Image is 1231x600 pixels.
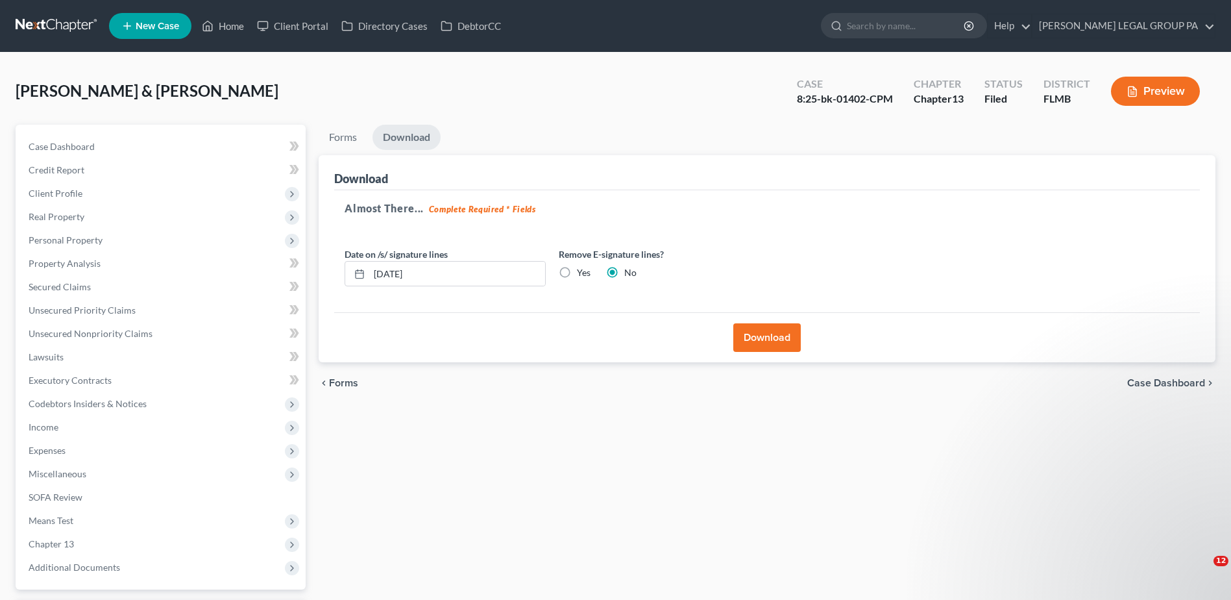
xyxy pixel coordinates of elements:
span: New Case [136,21,179,31]
div: Status [984,77,1023,92]
a: Case Dashboard [18,135,306,158]
a: SOFA Review [18,486,306,509]
button: Preview [1111,77,1200,106]
span: Lawsuits [29,351,64,362]
i: chevron_left [319,378,329,388]
span: Unsecured Priority Claims [29,305,136,316]
span: Unsecured Nonpriority Claims [29,328,152,339]
div: Chapter [914,92,964,106]
span: Case Dashboard [29,141,95,152]
span: Additional Documents [29,562,120,573]
a: Help [988,14,1031,38]
div: Chapter [914,77,964,92]
label: No [624,266,637,279]
span: 12 [1213,556,1228,566]
span: [PERSON_NAME] & [PERSON_NAME] [16,81,278,100]
a: Executory Contracts [18,369,306,392]
strong: Complete Required * Fields [429,204,536,214]
a: Secured Claims [18,275,306,299]
span: Executory Contracts [29,375,112,386]
span: Miscellaneous [29,468,86,479]
a: Lawsuits [18,345,306,369]
span: SOFA Review [29,492,82,503]
a: Unsecured Priority Claims [18,299,306,322]
a: Credit Report [18,158,306,182]
a: Directory Cases [335,14,434,38]
h5: Almost There... [345,201,1189,216]
label: Yes [577,266,591,279]
span: Forms [329,378,358,388]
iframe: Intercom live chat [1187,556,1218,587]
button: Download [733,323,801,352]
div: Filed [984,92,1023,106]
label: Remove E-signature lines? [559,247,760,261]
a: Home [195,14,250,38]
span: Case Dashboard [1127,378,1205,388]
span: Codebtors Insiders & Notices [29,398,147,409]
a: Unsecured Nonpriority Claims [18,322,306,345]
label: Date on /s/ signature lines [345,247,448,261]
a: Property Analysis [18,252,306,275]
a: Case Dashboard chevron_right [1127,378,1215,388]
a: Download [372,125,441,150]
span: Property Analysis [29,258,101,269]
span: Chapter 13 [29,538,74,549]
div: Download [334,171,388,186]
span: Real Property [29,211,84,222]
i: chevron_right [1205,378,1215,388]
span: Income [29,421,58,432]
span: Client Profile [29,188,82,199]
a: Client Portal [250,14,335,38]
span: Means Test [29,515,73,526]
div: District [1043,77,1090,92]
span: Personal Property [29,234,103,245]
span: 13 [952,92,964,105]
a: [PERSON_NAME] LEGAL GROUP PA [1032,14,1215,38]
span: Expenses [29,445,66,456]
span: Secured Claims [29,281,91,292]
div: Case [797,77,893,92]
input: Search by name... [847,14,966,38]
div: 8:25-bk-01402-CPM [797,92,893,106]
button: chevron_left Forms [319,378,376,388]
span: Credit Report [29,164,84,175]
a: DebtorCC [434,14,507,38]
input: MM/DD/YYYY [369,262,545,286]
a: Forms [319,125,367,150]
div: FLMB [1043,92,1090,106]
